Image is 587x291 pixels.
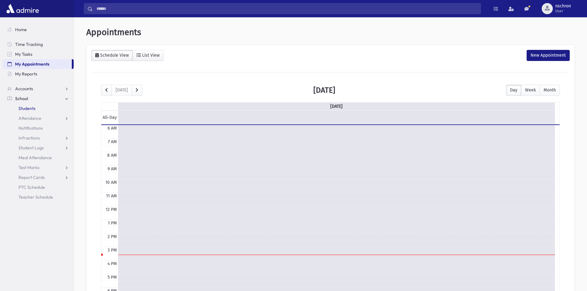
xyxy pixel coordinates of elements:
a: [DATE] [329,103,344,110]
span: nschron [555,4,571,9]
a: Home [2,25,74,34]
span: Infractions [18,135,40,141]
div: 12 PM [104,206,118,213]
span: Home [15,27,27,32]
span: Students [18,106,35,111]
button: [DATE] [112,85,132,96]
a: Teacher Schedule [2,192,74,202]
div: 10 AM [104,179,118,186]
span: Time Tracking [15,42,43,47]
a: Infractions [2,133,74,143]
a: Time Tracking [2,39,74,49]
div: 5 PM [106,274,118,281]
button: Month [540,85,560,96]
button: Week [521,85,540,96]
span: My Appointments [15,61,49,67]
button: next [132,85,142,96]
a: Report Cards [2,172,74,182]
div: 8 AM [106,152,118,159]
div: 3 PM [106,247,118,253]
a: Notifications [2,123,74,133]
a: Schedule View [91,50,133,61]
span: PTC Schedule [18,184,45,190]
span: Test Marks [18,165,39,170]
span: Student Logs [18,145,44,151]
div: 11 AM [105,193,118,199]
a: School [2,94,74,103]
span: School [15,96,28,101]
span: User [555,9,571,14]
a: Accounts [2,84,74,94]
input: Search [93,3,481,14]
a: My Tasks [2,49,74,59]
div: 4 PM [106,261,118,267]
div: 2 PM [106,233,118,240]
a: My Reports [2,69,74,79]
a: PTC Schedule [2,182,74,192]
a: Meal Attendance [2,153,74,163]
img: AdmirePro [5,2,40,15]
div: List View [141,53,160,58]
span: Report Cards [18,175,45,180]
h2: [DATE] [313,86,335,95]
div: 1 PM [107,220,118,226]
span: Teacher Schedule [18,194,53,200]
div: New Appointment [527,50,570,61]
span: Notifications [18,125,43,131]
a: My Appointments [2,59,72,69]
a: Student Logs [2,143,74,153]
div: 7 AM [107,139,118,145]
span: My Reports [15,71,37,77]
span: Appointments [86,27,141,37]
div: Schedule View [99,53,129,58]
span: Attendance [18,115,41,121]
a: Students [2,103,74,113]
span: My Tasks [15,51,32,57]
div: 6 AM [106,125,118,131]
a: Test Marks [2,163,74,172]
div: 9 AM [106,166,118,172]
span: Meal Attendance [18,155,52,160]
span: All-Day [101,114,118,121]
a: Attendance [2,113,74,123]
button: prev [101,85,112,96]
span: Accounts [15,86,33,91]
button: Day [506,85,521,96]
a: List View [132,50,164,61]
